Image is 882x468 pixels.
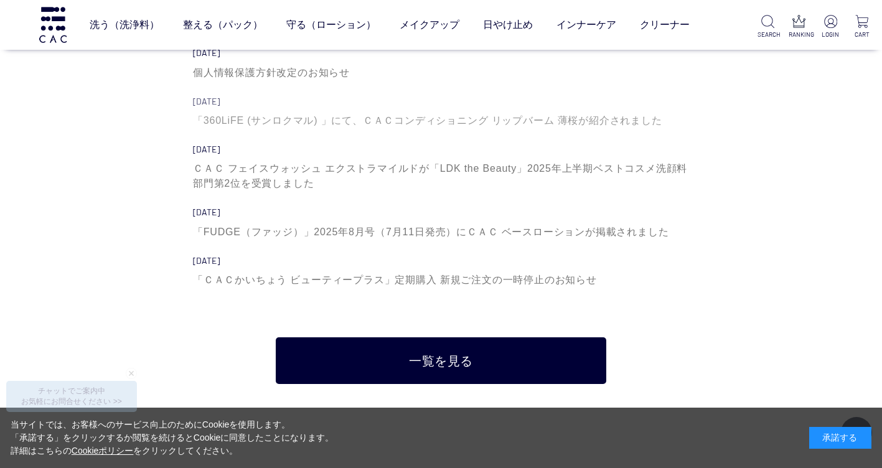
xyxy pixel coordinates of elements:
[11,418,334,457] div: 当サイトでは、お客様へのサービス向上のためにCookieを使用します。 「承諾する」をクリックするか閲覧を続けるとCookieに同意したことになります。 詳細はこちらの をクリックしてください。
[90,7,159,42] a: 洗う（洗浄料）
[193,161,689,191] div: ＣＡＣ フェイスウォッシュ エクストラマイルドが「LDK the Beauty」2025年上半期ベストコスメ洗顔料部門第2位を受賞しました
[72,446,134,456] a: Cookieポリシー
[758,30,777,39] p: SEARCH
[193,207,689,218] div: [DATE]
[276,337,606,384] a: 一覧を見る
[789,30,809,39] p: RANKING
[640,7,690,42] a: クリーナー
[193,144,689,156] div: [DATE]
[852,15,872,39] a: CART
[193,96,689,108] div: [DATE]
[820,30,840,39] p: LOGIN
[193,113,689,128] div: 「360LiFE (サンロクマル) 」にて、ＣＡＣコンディショニング リップバーム 薄桜が紹介されました
[193,255,689,288] a: [DATE] 「ＣＡＣかいちょう ビューティープラス」定期購入 新規ご注文の一時停止のお知らせ
[852,30,872,39] p: CART
[193,255,689,267] div: [DATE]
[193,273,689,288] div: 「ＣＡＣかいちょう ビューティープラス」定期購入 新規ご注文の一時停止のお知らせ
[400,7,459,42] a: メイクアップ
[193,96,689,128] a: [DATE] 「360LiFE (サンロクマル) 」にて、ＣＡＣコンディショニング リップバーム 薄桜が紹介されました
[193,207,689,239] a: [DATE] 「FUDGE（ファッジ）」2025年8月号（7月11日発売）にＣＡＣ ベースローションが掲載されました
[820,15,840,39] a: LOGIN
[193,65,689,80] div: 個人情報保護方針改定のお知らせ
[37,7,68,42] img: logo
[183,7,263,42] a: 整える（パック）
[483,7,533,42] a: 日やけ止め
[789,15,809,39] a: RANKING
[556,7,616,42] a: インナーケア
[286,7,376,42] a: 守る（ローション）
[809,427,871,449] div: 承諾する
[193,225,689,240] div: 「FUDGE（ファッジ）」2025年8月号（7月11日発売）にＣＡＣ ベースローションが掲載されました
[758,15,777,39] a: SEARCH
[193,144,689,191] a: [DATE] ＣＡＣ フェイスウォッシュ エクストラマイルドが「LDK the Beauty」2025年上半期ベストコスメ洗顔料部門第2位を受賞しました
